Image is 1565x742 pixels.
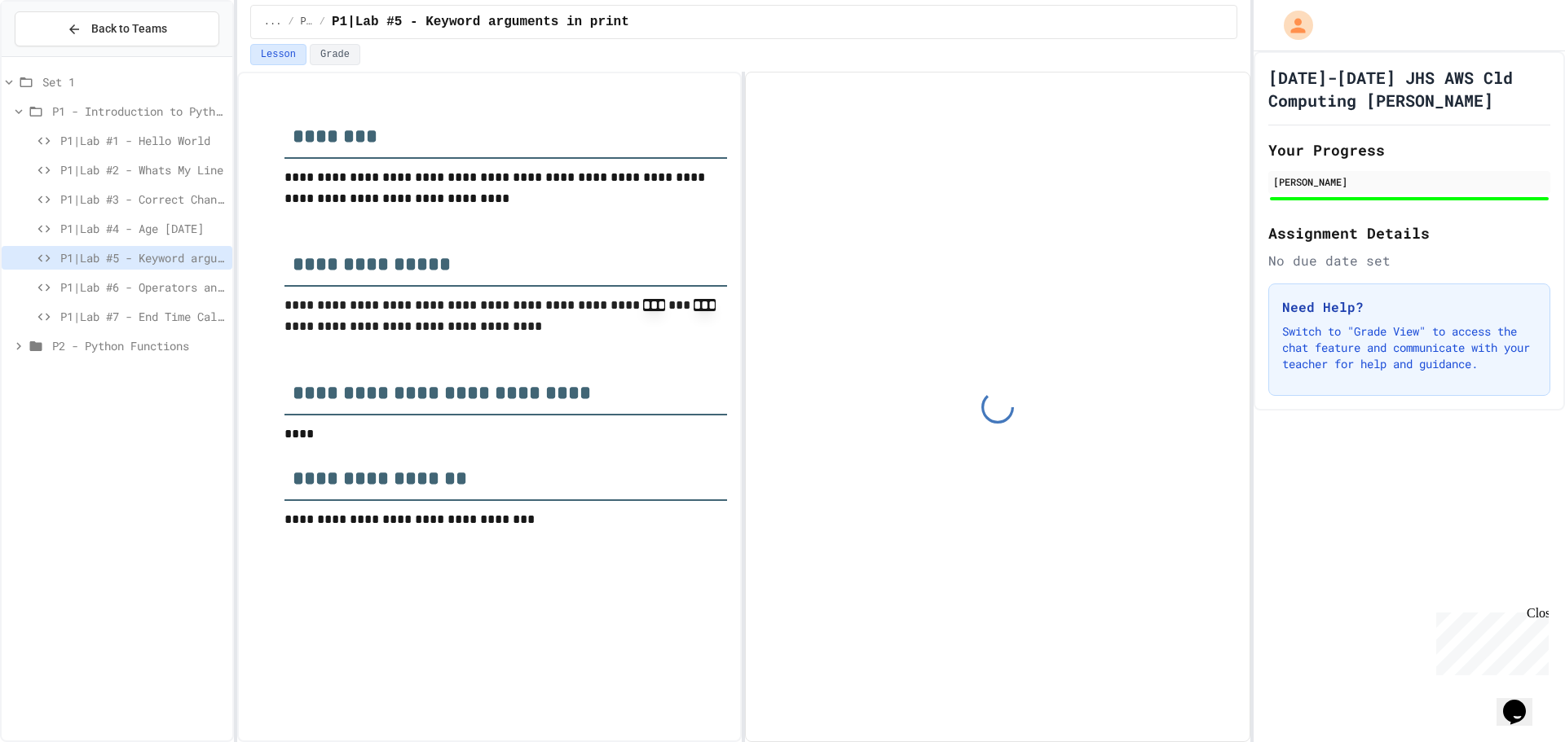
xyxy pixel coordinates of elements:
[288,15,293,29] span: /
[1273,174,1545,189] div: [PERSON_NAME]
[1282,323,1536,372] p: Switch to "Grade View" to access the chat feature and communicate with your teacher for help and ...
[60,191,226,208] span: P1|Lab #3 - Correct Change
[60,161,226,178] span: P1|Lab #2 - Whats My Line
[1430,606,1549,675] iframe: chat widget
[91,20,167,37] span: Back to Teams
[1497,677,1549,726] iframe: chat widget
[1268,138,1550,161] h2: Your Progress
[52,103,226,120] span: P1 - Introduction to Python
[332,12,629,32] span: P1|Lab #5 - Keyword arguments in print
[264,15,282,29] span: ...
[1268,66,1550,112] h1: [DATE]-[DATE] JHS AWS Cld Computing [PERSON_NAME]
[320,15,325,29] span: /
[1282,297,1536,317] h3: Need Help?
[1268,222,1550,244] h2: Assignment Details
[60,220,226,237] span: P1|Lab #4 - Age [DATE]
[250,44,306,65] button: Lesson
[310,44,360,65] button: Grade
[52,337,226,354] span: P2 - Python Functions
[7,7,112,103] div: Chat with us now!Close
[42,73,226,90] span: Set 1
[60,279,226,296] span: P1|Lab #6 - Operators and Expressions Lab
[60,308,226,325] span: P1|Lab #7 - End Time Calculation
[60,249,226,266] span: P1|Lab #5 - Keyword arguments in print
[1268,251,1550,270] div: No due date set
[301,15,313,29] span: P1 - Introduction to Python
[15,11,219,46] button: Back to Teams
[60,132,226,149] span: P1|Lab #1 - Hello World
[1267,7,1317,44] div: My Account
